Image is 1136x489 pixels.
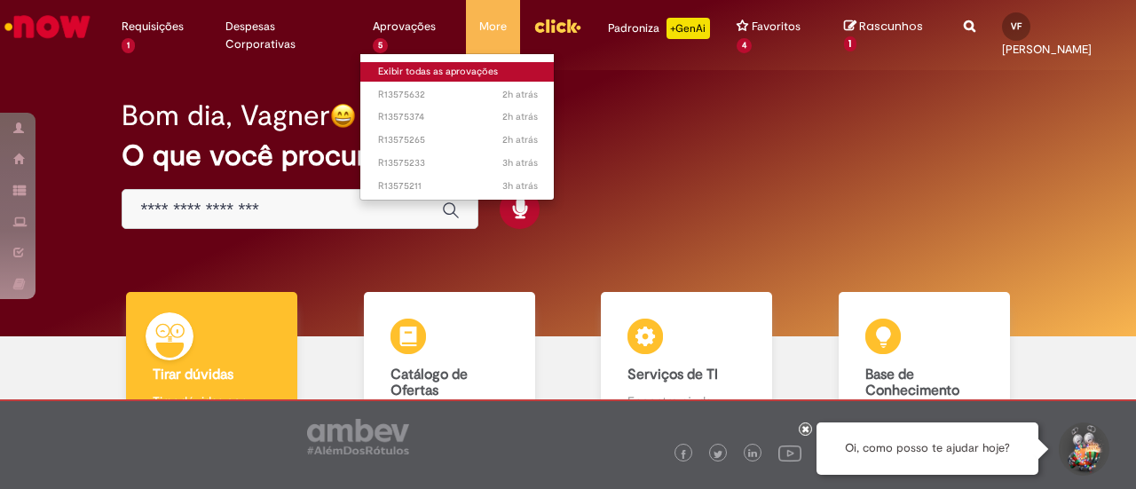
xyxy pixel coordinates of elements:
[679,450,688,459] img: logo_footer_facebook.png
[502,88,538,101] time: 29/09/2025 10:17:14
[390,366,468,399] b: Catálogo de Ofertas
[502,133,538,146] time: 29/09/2025 09:23:14
[359,53,555,201] ul: Aprovações
[360,85,556,105] a: Aberto R13575632 :
[737,38,752,53] span: 4
[714,450,722,459] img: logo_footer_twitter.png
[225,18,346,53] span: Despesas Corporativas
[627,392,745,410] p: Encontre ajuda
[502,156,538,170] span: 3h atrás
[627,366,718,383] b: Serviços de TI
[502,110,538,123] time: 29/09/2025 09:36:08
[378,156,538,170] span: R13575233
[331,292,569,446] a: Catálogo de Ofertas Abra uma solicitação
[608,18,710,39] div: Padroniza
[330,103,356,129] img: happy-face.png
[1011,20,1022,32] span: VF
[667,18,710,39] p: +GenAi
[373,18,436,35] span: Aprovações
[378,88,538,102] span: R13575632
[844,36,857,52] span: 1
[859,18,923,35] span: Rascunhos
[752,18,801,35] span: Favoritos
[844,19,937,51] a: Rascunhos
[479,18,507,35] span: More
[153,392,271,428] p: Tirar dúvidas com Lupi Assist e Gen Ai
[533,12,581,39] img: click_logo_yellow_360x200.png
[378,110,538,124] span: R13575374
[1002,42,1092,57] span: [PERSON_NAME]
[865,366,959,399] b: Base de Conhecimento
[360,177,556,196] a: Aberto R13575211 :
[93,292,331,446] a: Tirar dúvidas Tirar dúvidas com Lupi Assist e Gen Ai
[122,18,184,35] span: Requisições
[502,179,538,193] span: 3h atrás
[816,422,1038,475] div: Oi, como posso te ajudar hoje?
[153,366,233,383] b: Tirar dúvidas
[378,133,538,147] span: R13575265
[502,156,538,170] time: 29/09/2025 09:18:44
[360,154,556,173] a: Aberto R13575233 :
[373,38,388,53] span: 5
[748,449,757,460] img: logo_footer_linkedin.png
[502,110,538,123] span: 2h atrás
[502,133,538,146] span: 2h atrás
[1056,422,1109,476] button: Iniciar Conversa de Suporte
[502,179,538,193] time: 29/09/2025 09:15:49
[2,9,93,44] img: ServiceNow
[122,140,1014,171] h2: O que você procura hoje?
[568,292,806,446] a: Serviços de TI Encontre ajuda
[360,107,556,127] a: Aberto R13575374 :
[360,62,556,82] a: Exibir todas as aprovações
[806,292,1044,446] a: Base de Conhecimento Consulte e aprenda
[122,38,135,53] span: 1
[778,441,801,464] img: logo_footer_youtube.png
[378,179,538,193] span: R13575211
[360,130,556,150] a: Aberto R13575265 :
[122,100,330,131] h2: Bom dia, Vagner
[307,419,409,454] img: logo_footer_ambev_rotulo_gray.png
[502,88,538,101] span: 2h atrás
